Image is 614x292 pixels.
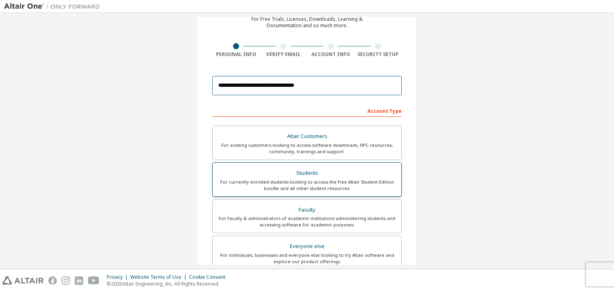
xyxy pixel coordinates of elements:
div: Website Terms of Use [130,274,189,280]
img: linkedin.svg [75,276,83,285]
div: For Free Trials, Licenses, Downloads, Learning & Documentation and so much more. [251,16,363,29]
img: Altair One [4,2,104,10]
img: altair_logo.svg [2,276,44,285]
div: Personal Info [212,51,260,58]
div: Cookie Consent [189,274,230,280]
div: For existing customers looking to access software downloads, HPC resources, community, trainings ... [217,142,397,155]
div: Account Info [307,51,355,58]
div: For currently enrolled students looking to access the free Altair Student Edition bundle and all ... [217,179,397,192]
p: © 2025 Altair Engineering, Inc. All Rights Reserved. [107,280,230,287]
div: Privacy [107,274,130,280]
div: Faculty [217,204,397,216]
div: Account Type [212,104,402,117]
img: facebook.svg [48,276,57,285]
div: Students [217,168,397,179]
div: Security Setup [355,51,402,58]
div: Verify Email [260,51,307,58]
div: For individuals, businesses and everyone else looking to try Altair software and explore our prod... [217,252,397,265]
img: instagram.svg [62,276,70,285]
div: Altair Customers [217,131,397,142]
div: For faculty & administrators of academic institutions administering students and accessing softwa... [217,215,397,228]
div: Everyone else [217,241,397,252]
img: youtube.svg [88,276,100,285]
